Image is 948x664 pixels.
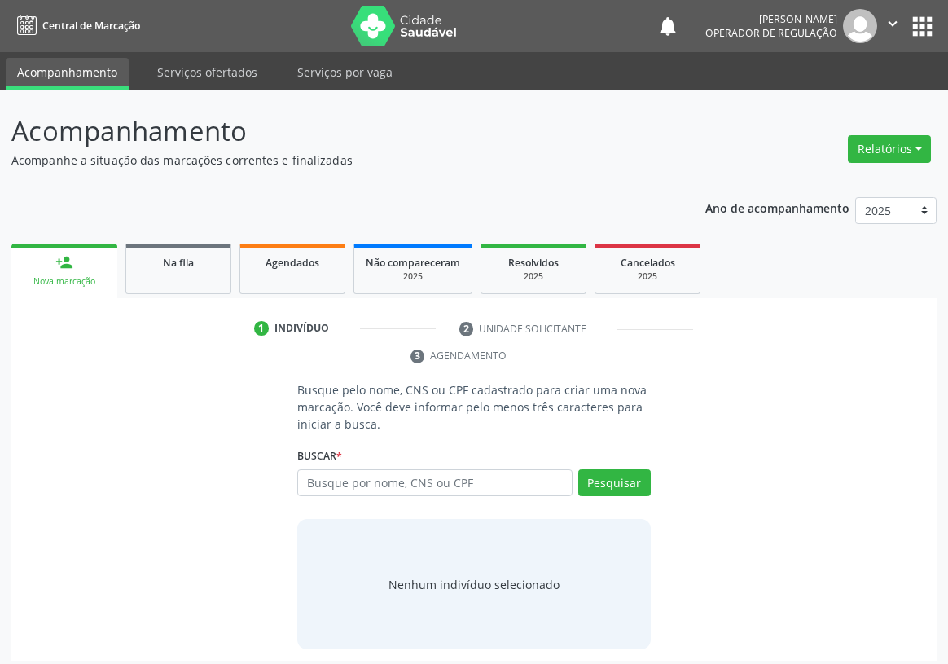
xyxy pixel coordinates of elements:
[884,15,902,33] i: 
[705,197,849,218] p: Ano de acompanhamento
[607,270,688,283] div: 2025
[388,576,560,593] div: Nenhum indivíduo selecionado
[11,111,659,152] p: Acompanhamento
[366,256,460,270] span: Não compareceram
[877,9,908,43] button: 
[146,58,269,86] a: Serviços ofertados
[274,321,329,336] div: Indivíduo
[266,256,319,270] span: Agendados
[908,12,937,41] button: apps
[621,256,675,270] span: Cancelados
[493,270,574,283] div: 2025
[366,270,460,283] div: 2025
[23,275,106,288] div: Nova marcação
[705,12,837,26] div: [PERSON_NAME]
[843,9,877,43] img: img
[508,256,559,270] span: Resolvidos
[11,152,659,169] p: Acompanhe a situação das marcações correntes e finalizadas
[6,58,129,90] a: Acompanhamento
[848,135,931,163] button: Relatórios
[297,381,651,433] p: Busque pelo nome, CNS ou CPF cadastrado para criar uma nova marcação. Você deve informar pelo men...
[55,253,73,271] div: person_add
[705,26,837,40] span: Operador de regulação
[297,469,573,497] input: Busque por nome, CNS ou CPF
[163,256,194,270] span: Na fila
[297,444,342,469] label: Buscar
[254,321,269,336] div: 1
[42,19,140,33] span: Central de Marcação
[286,58,404,86] a: Serviços por vaga
[578,469,651,497] button: Pesquisar
[11,12,140,39] a: Central de Marcação
[656,15,679,37] button: notifications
